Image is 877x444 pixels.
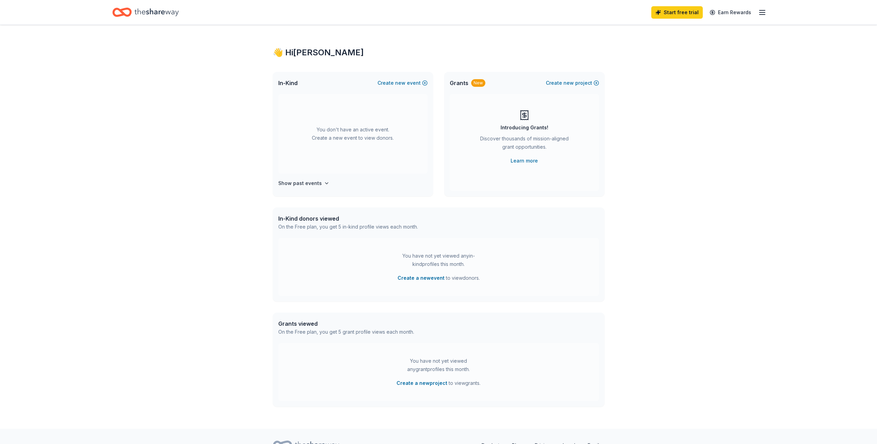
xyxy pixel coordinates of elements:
[706,6,755,19] a: Earn Rewards
[278,179,322,187] h4: Show past events
[511,157,538,165] a: Learn more
[651,6,703,19] a: Start free trial
[278,94,428,174] div: You don't have an active event. Create a new event to view donors.
[278,79,298,87] span: In-Kind
[395,252,482,268] div: You have not yet viewed any in-kind profiles this month.
[396,379,481,387] span: to view grants .
[398,274,445,282] button: Create a newevent
[398,274,480,282] span: to view donors .
[112,4,179,20] a: Home
[273,47,605,58] div: 👋 Hi [PERSON_NAME]
[477,135,571,154] div: Discover thousands of mission-aligned grant opportunities.
[396,379,447,387] button: Create a newproject
[278,223,418,231] div: On the Free plan, you get 5 in-kind profile views each month.
[563,79,574,87] span: new
[377,79,428,87] button: Createnewevent
[395,357,482,373] div: You have not yet viewed any grant profiles this month.
[450,79,468,87] span: Grants
[471,79,485,87] div: New
[278,328,414,336] div: On the Free plan, you get 5 grant profile views each month.
[278,214,418,223] div: In-Kind donors viewed
[546,79,599,87] button: Createnewproject
[278,179,329,187] button: Show past events
[501,123,548,132] div: Introducing Grants!
[395,79,405,87] span: new
[278,320,414,328] div: Grants viewed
